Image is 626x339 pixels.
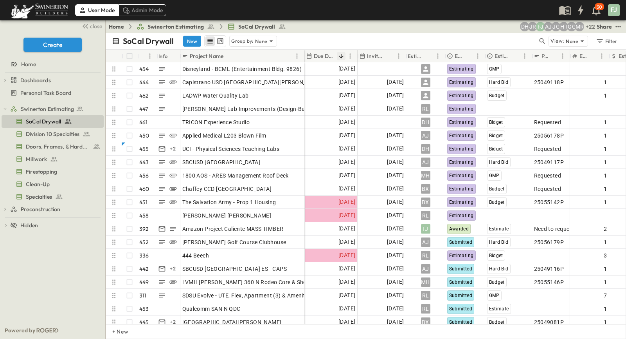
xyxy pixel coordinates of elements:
span: Submitted [449,279,473,285]
button: Sort [464,52,473,60]
span: SDSU Evolve - UTE, Flex, Apartment (3) & Amenity [182,292,308,299]
a: Personal Task Board [2,87,102,98]
span: 1 [604,145,607,153]
div: User Mode [75,4,119,16]
span: 1 [604,172,607,179]
span: [DATE] [387,131,404,140]
div: Info [158,45,168,67]
p: 460 [139,185,149,193]
span: Submitted [449,306,473,312]
span: Estimating [449,93,474,98]
div: Info [157,50,180,62]
div: Admin Mode [119,4,167,16]
p: Due Date [314,52,335,60]
span: 1 [604,238,607,246]
a: Doors, Frames, & Hardware [2,141,102,152]
span: [DATE] [387,78,404,87]
span: [DATE] [387,184,404,193]
p: 450 [139,132,149,140]
span: 25055142P [534,198,564,206]
button: Create [23,38,82,52]
span: Bidget [489,120,503,125]
button: Menu [394,51,403,61]
div: MH [421,277,430,287]
span: 2 [604,225,607,233]
p: 445 [139,318,149,326]
div: RL [421,304,430,314]
p: 444 [139,78,149,86]
p: 455 [139,145,149,153]
span: 1800 AOS - ARES Management Roof Deck [182,172,289,179]
p: 447 [139,105,148,113]
a: Swinerton Estimating [137,23,215,31]
p: 462 [139,92,149,100]
span: Estimating [449,80,474,85]
span: Budget [489,319,505,325]
span: Requested [534,145,561,153]
span: GMP [489,293,500,298]
span: Hard Bid [489,266,509,272]
span: 1 [604,158,607,166]
div: Specialtiestest [2,190,104,203]
div: Swinerton Estimatingtest [2,103,104,115]
span: [DATE] [387,144,404,153]
a: Clean-Up [2,179,102,190]
div: Gerrad Gerber (gerrad.gerber@swinerton.com) [567,22,576,31]
span: Division 10 Specialties [26,130,79,138]
span: [DATE] [338,144,355,153]
div: Firestoppingtest [2,165,104,178]
span: [DATE] [338,131,355,140]
button: Sort [225,52,234,60]
span: Submitted [449,293,473,298]
p: None [566,37,578,45]
span: [DATE] [338,198,355,207]
span: Doors, Frames, & Hardware [26,143,90,150]
a: Millwork [2,154,102,165]
span: Personal Task Board [20,89,71,97]
span: Amazon Project Caliente MASS TIMBER [182,225,284,233]
span: Requested [534,172,561,179]
button: FJ [607,4,621,17]
span: Hard Bid [489,160,509,165]
a: Dashboards [10,75,102,86]
div: RL [421,291,430,300]
p: SoCal Drywall [123,36,174,47]
span: [DATE] [338,291,355,300]
span: [DATE] [338,184,355,193]
span: Bidget [489,253,503,258]
button: Sort [588,52,597,60]
span: [GEOGRAPHIC_DATA][PERSON_NAME] [182,318,282,326]
div: FJ [421,224,430,234]
img: 6c363589ada0b36f064d841b69d3a419a338230e66bb0a533688fa5cc3e9e735.png [9,2,70,18]
span: 1 [604,185,607,193]
span: SoCal Drywall [238,23,275,31]
p: + 22 [586,23,594,31]
span: Estimate [489,226,509,232]
div: Share [597,23,612,31]
div: Personal Task Boardtest [2,87,104,99]
div: RL [421,251,430,260]
span: Estimating [449,133,474,138]
span: 1 [604,78,607,86]
span: [DATE] [338,317,355,326]
span: SoCal Drywall [26,118,61,125]
span: [DATE] [338,224,355,233]
span: Swinerton Estimating [148,23,204,31]
p: 442 [139,265,149,273]
p: View: [550,37,564,45]
p: Invite Date [367,52,384,60]
span: Home [21,60,36,68]
nav: breadcrumbs [109,23,291,31]
p: 461 [139,118,148,126]
div: Millworktest [2,153,104,165]
div: Jorge Garcia (jorgarcia@swinerton.com) [551,22,561,31]
span: Qualcomm SAN N QDC [182,305,241,313]
button: Menu [473,51,482,61]
span: Budget [489,279,505,285]
p: 311 [139,292,147,299]
span: Requested [534,185,561,193]
div: BX [421,198,430,207]
span: 1 [604,132,607,140]
span: GMP [489,173,500,178]
span: Dashboards [20,76,51,84]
